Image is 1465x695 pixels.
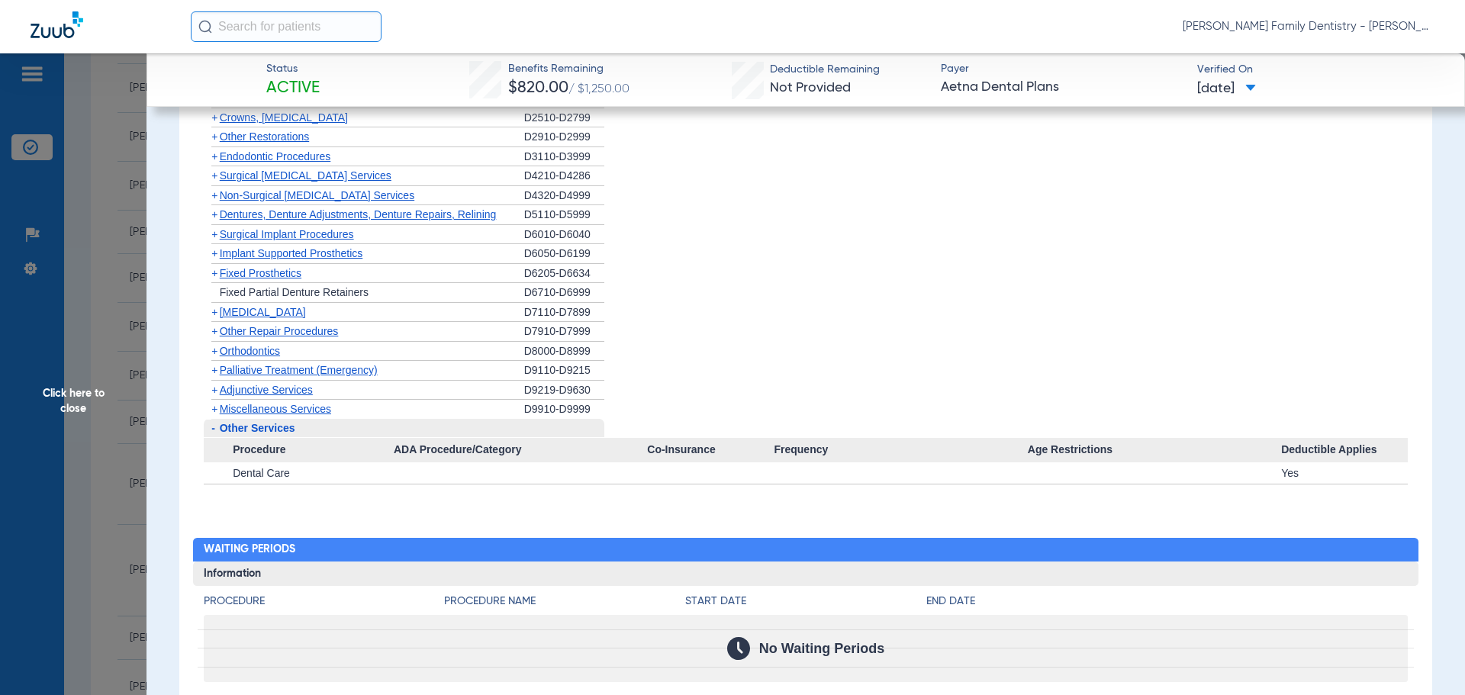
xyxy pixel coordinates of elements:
span: ADA Procedure/Category [394,438,647,462]
app-breakdown-title: Procedure [204,594,445,615]
span: / $1,250.00 [568,83,629,95]
span: Other Restorations [220,130,310,143]
h4: Procedure Name [444,594,685,610]
span: + [211,169,217,182]
span: Palliative Treatment (Emergency) [220,364,378,376]
span: Status [266,61,320,77]
span: Other Services [220,422,295,434]
div: D6205-D6634 [524,264,604,284]
div: D3110-D3999 [524,147,604,167]
img: Search Icon [198,20,212,34]
span: Payer [941,61,1184,77]
span: Orthodontics [220,345,280,357]
iframe: Chat Widget [1389,622,1465,695]
div: D6050-D6199 [524,244,604,264]
span: + [211,228,217,240]
span: Co-Insurance [647,438,774,462]
span: Non-Surgical [MEDICAL_DATA] Services [220,189,414,201]
div: D7110-D7899 [524,303,604,323]
div: D9910-D9999 [524,400,604,419]
span: Age Restrictions [1028,438,1281,462]
h4: End Date [926,594,1408,610]
div: D9219-D9630 [524,381,604,401]
span: + [211,325,217,337]
span: Dental Care [233,467,290,479]
span: + [211,130,217,143]
span: + [211,267,217,279]
span: + [211,306,217,318]
span: + [211,384,217,396]
span: $820.00 [508,80,568,96]
span: Surgical [MEDICAL_DATA] Services [220,169,391,182]
span: [PERSON_NAME] Family Dentistry - [PERSON_NAME] Family Dentistry [1183,19,1434,34]
span: Not Provided [770,81,851,95]
div: D2910-D2999 [524,127,604,147]
div: D9110-D9215 [524,361,604,381]
div: D7910-D7999 [524,322,604,342]
span: Fixed Partial Denture Retainers [220,286,369,298]
span: Endodontic Procedures [220,150,331,162]
span: + [211,345,217,357]
span: Benefits Remaining [508,61,629,77]
h2: Waiting Periods [193,538,1419,562]
h4: Procedure [204,594,445,610]
app-breakdown-title: Procedure Name [444,594,685,615]
span: Deductible Applies [1281,438,1408,462]
span: Other Repair Procedures [220,325,339,337]
span: + [211,208,217,220]
span: Procedure [204,438,394,462]
span: - [211,422,215,434]
div: D8000-D8999 [524,342,604,362]
div: Yes [1281,462,1408,484]
span: Surgical Implant Procedures [220,228,354,240]
span: + [211,403,217,415]
div: D4320-D4999 [524,186,604,206]
span: [MEDICAL_DATA] [220,306,306,318]
h3: Information [193,561,1419,586]
div: D5110-D5999 [524,205,604,225]
div: D2510-D2799 [524,108,604,128]
span: + [211,189,217,201]
span: Aetna Dental Plans [941,78,1184,97]
img: Calendar [727,637,750,660]
app-breakdown-title: End Date [926,594,1408,615]
app-breakdown-title: Start Date [685,594,926,615]
span: Crowns, [MEDICAL_DATA] [220,111,348,124]
span: Implant Supported Prosthetics [220,247,363,259]
span: + [211,247,217,259]
h4: Start Date [685,594,926,610]
span: Active [266,78,320,99]
span: + [211,364,217,376]
span: [DATE] [1197,79,1256,98]
div: D4210-D4286 [524,166,604,186]
span: + [211,111,217,124]
input: Search for patients [191,11,382,42]
span: Deductible Remaining [770,62,880,78]
div: D6710-D6999 [524,283,604,303]
span: Frequency [774,438,1027,462]
span: + [211,150,217,162]
span: No Waiting Periods [759,641,884,656]
span: Dentures, Denture Adjustments, Denture Repairs, Relining [220,208,497,220]
span: Verified On [1197,62,1441,78]
span: Miscellaneous Services [220,403,331,415]
img: Zuub Logo [31,11,83,38]
div: D6010-D6040 [524,225,604,245]
span: Adjunctive Services [220,384,313,396]
span: Fixed Prosthetics [220,267,301,279]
